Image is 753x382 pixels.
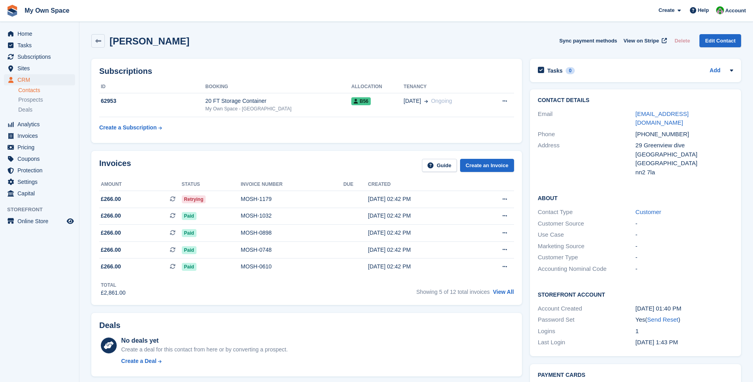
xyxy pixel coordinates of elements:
[659,6,674,14] span: Create
[636,219,733,228] div: -
[636,304,733,313] div: [DATE] 01:40 PM
[538,304,636,313] div: Account Created
[241,195,343,203] div: MOSH-1179
[17,188,65,199] span: Capital
[99,321,120,330] h2: Deals
[698,6,709,14] span: Help
[182,195,206,203] span: Retrying
[4,28,75,39] a: menu
[636,150,733,159] div: [GEOGRAPHIC_DATA]
[17,176,65,187] span: Settings
[101,289,125,297] div: £2,861.00
[368,178,473,191] th: Created
[4,63,75,74] a: menu
[99,81,205,93] th: ID
[99,178,182,191] th: Amount
[636,159,733,168] div: [GEOGRAPHIC_DATA]
[547,67,563,74] h2: Tasks
[538,110,636,127] div: Email
[636,339,678,345] time: 2024-11-25 13:43:21 UTC
[205,81,351,93] th: Booking
[241,178,343,191] th: Invoice number
[4,40,75,51] a: menu
[17,130,65,141] span: Invoices
[636,208,661,215] a: Customer
[17,28,65,39] span: Home
[121,336,287,345] div: No deals yet
[636,141,733,150] div: 29 Greenview dive
[17,119,65,130] span: Analytics
[636,327,733,336] div: 1
[101,195,121,203] span: £266.00
[538,372,733,378] h2: Payment cards
[99,67,514,76] h2: Subscriptions
[182,246,196,254] span: Paid
[17,63,65,74] span: Sites
[624,37,659,45] span: View on Stripe
[716,6,724,14] img: Paula Harris
[538,315,636,324] div: Password Set
[404,97,421,105] span: [DATE]
[6,5,18,17] img: stora-icon-8386f47178a22dfd0bd8f6a31ec36ba5ce8667c1dd55bd0f319d3a0aa187defe.svg
[538,230,636,239] div: Use Case
[99,159,131,172] h2: Invoices
[4,119,75,130] a: menu
[538,141,636,177] div: Address
[18,87,75,94] a: Contacts
[4,74,75,85] a: menu
[4,216,75,227] a: menu
[351,97,371,105] span: B56
[538,208,636,217] div: Contact Type
[538,253,636,262] div: Customer Type
[559,34,617,47] button: Sync payment methods
[431,98,452,104] span: Ongoing
[538,264,636,274] div: Accounting Nominal Code
[368,262,473,271] div: [DATE] 02:42 PM
[182,263,196,271] span: Paid
[636,230,733,239] div: -
[645,316,680,323] span: ( )
[4,165,75,176] a: menu
[404,81,486,93] th: Tenancy
[368,195,473,203] div: [DATE] 02:42 PM
[17,40,65,51] span: Tasks
[636,168,733,177] div: nn2 7la
[182,212,196,220] span: Paid
[636,264,733,274] div: -
[17,216,65,227] span: Online Store
[460,159,514,172] a: Create an Invoice
[205,97,351,105] div: 20 FT Storage Container
[21,4,73,17] a: My Own Space
[101,246,121,254] span: £266.00
[566,67,575,74] div: 0
[101,262,121,271] span: £266.00
[101,212,121,220] span: £266.00
[538,194,733,202] h2: About
[121,357,287,365] a: Create a Deal
[636,253,733,262] div: -
[17,51,65,62] span: Subscriptions
[538,242,636,251] div: Marketing Source
[18,106,75,114] a: Deals
[351,81,404,93] th: Allocation
[17,74,65,85] span: CRM
[18,96,75,104] a: Prospects
[17,165,65,176] span: Protection
[18,106,33,114] span: Deals
[241,229,343,237] div: MOSH-0898
[710,66,720,75] a: Add
[636,315,733,324] div: Yes
[17,153,65,164] span: Coupons
[121,357,156,365] div: Create a Deal
[343,178,368,191] th: Due
[99,123,157,132] div: Create a Subscription
[4,142,75,153] a: menu
[18,96,43,104] span: Prospects
[368,229,473,237] div: [DATE] 02:42 PM
[4,176,75,187] a: menu
[241,212,343,220] div: MOSH-1032
[416,289,490,295] span: Showing 5 of 12 total invoices
[101,229,121,237] span: £266.00
[538,338,636,347] div: Last Login
[101,282,125,289] div: Total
